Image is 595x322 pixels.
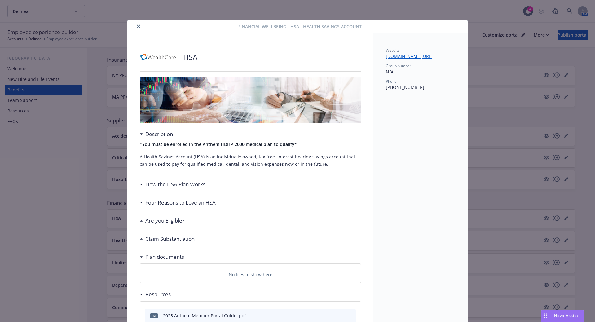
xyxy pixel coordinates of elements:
strong: *You must be enrolled in the Anthem HDHP 2000 medical plan to qualify* [140,141,297,147]
h3: Resources [145,290,171,298]
div: Resources [140,290,171,298]
p: A Health Savings Account (HSA) is an individually owned, tax-free, interest-bearing savings accou... [140,153,361,168]
h3: Plan documents [145,253,184,261]
button: preview file [348,312,353,319]
div: Plan documents [140,253,184,261]
span: Phone [386,79,397,84]
div: 2025 Anthem Member Portal Guide .pdf [163,312,246,319]
span: Financial Wellbeing - HSA - Health Savings Account [238,23,362,30]
button: Nova Assist [541,310,584,322]
h3: Four Reasons to Love an HSA [145,199,216,207]
img: WealthCare [140,48,177,66]
h3: Claim Substantiation [145,235,195,243]
div: Four Reasons to Love an HSA [140,199,216,207]
div: Claim Substantiation [140,235,195,243]
span: Website [386,48,400,53]
a: [DOMAIN_NAME][URL] [386,53,438,59]
div: How the HSA Plan Works [140,180,205,188]
button: close [135,23,142,30]
img: banner [140,77,361,123]
span: Nova Assist [554,313,579,318]
p: N/A [386,68,455,75]
h3: How the HSA Plan Works [145,180,205,188]
h3: Are you Eligible? [145,217,184,225]
span: pdf [150,313,158,318]
div: Description [140,130,173,138]
button: download file [338,312,343,319]
p: HSA [183,52,197,62]
p: No files to show here [229,271,272,278]
h3: Description [145,130,173,138]
span: Group number [386,63,411,68]
p: [PHONE_NUMBER] [386,84,455,90]
div: Are you Eligible? [140,217,184,225]
div: Drag to move [541,310,549,322]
